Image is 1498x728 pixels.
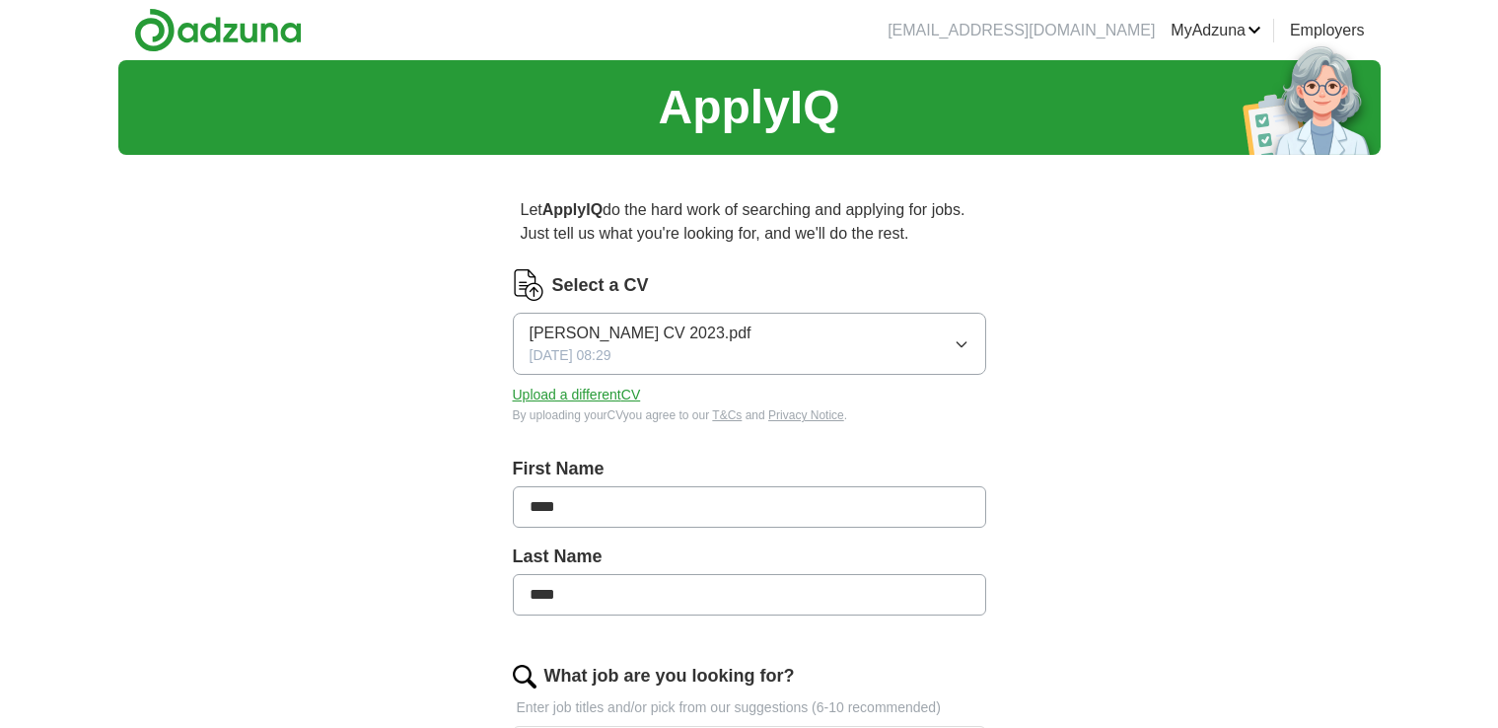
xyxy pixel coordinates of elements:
h1: ApplyIQ [658,72,839,143]
label: What job are you looking for? [544,663,795,690]
a: MyAdzuna [1171,19,1261,42]
label: First Name [513,456,986,482]
span: [DATE] 08:29 [530,345,611,366]
p: Enter job titles and/or pick from our suggestions (6-10 recommended) [513,697,986,718]
button: [PERSON_NAME] CV 2023.pdf[DATE] 08:29 [513,313,986,375]
a: T&Cs [712,408,742,422]
span: [PERSON_NAME] CV 2023.pdf [530,322,751,345]
a: Employers [1290,19,1365,42]
label: Select a CV [552,272,649,299]
button: Upload a differentCV [513,385,641,405]
div: By uploading your CV you agree to our and . [513,406,986,424]
strong: ApplyIQ [542,201,603,218]
img: CV Icon [513,269,544,301]
img: search.png [513,665,536,689]
li: [EMAIL_ADDRESS][DOMAIN_NAME] [888,19,1155,42]
img: Adzuna logo [134,8,302,52]
label: Last Name [513,544,986,570]
a: Privacy Notice [768,408,844,422]
p: Let do the hard work of searching and applying for jobs. Just tell us what you're looking for, an... [513,190,986,254]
